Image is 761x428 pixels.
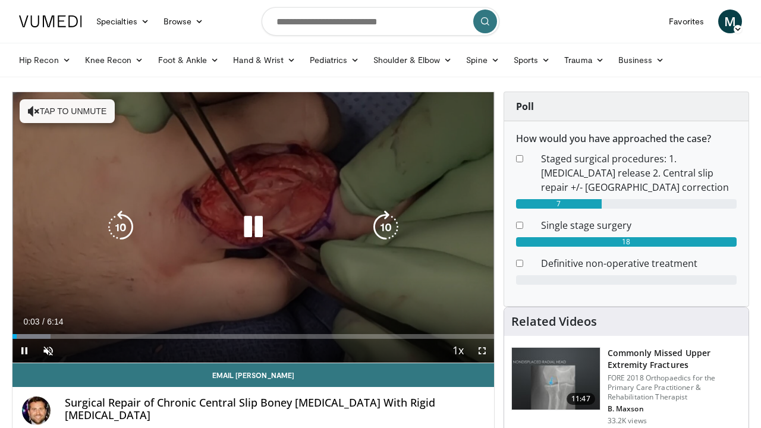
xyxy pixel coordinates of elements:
a: Foot & Ankle [151,48,227,72]
a: Browse [156,10,211,33]
img: b2c65235-e098-4cd2-ab0f-914df5e3e270.150x105_q85_crop-smart_upscale.jpg [512,348,600,410]
a: Shoulder & Elbow [366,48,459,72]
a: Email [PERSON_NAME] [12,363,494,387]
span: 6:14 [47,317,63,326]
h4: Related Videos [511,314,597,329]
button: Unmute [36,339,60,363]
a: Knee Recon [78,48,151,72]
input: Search topics, interventions [262,7,499,36]
button: Pause [12,339,36,363]
video-js: Video Player [12,92,494,363]
a: 11:47 Commonly Missed Upper Extremity Fractures FORE 2018 Orthopaedics for the Primary Care Pract... [511,347,741,426]
a: Spine [459,48,506,72]
a: Hand & Wrist [226,48,303,72]
div: 18 [516,237,737,247]
dd: Definitive non-operative treatment [532,256,746,270]
a: Pediatrics [303,48,366,72]
span: / [42,317,45,326]
a: Specialties [89,10,156,33]
button: Fullscreen [470,339,494,363]
a: Favorites [662,10,711,33]
strong: Poll [516,100,534,113]
img: Avatar [22,396,51,425]
a: Business [611,48,672,72]
img: VuMedi Logo [19,15,82,27]
a: Hip Recon [12,48,78,72]
span: 11:47 [567,393,595,405]
dd: Staged surgical procedures: 1. [MEDICAL_DATA] release 2. Central slip repair +/- [GEOGRAPHIC_DATA... [532,152,746,194]
h3: Commonly Missed Upper Extremity Fractures [608,347,741,371]
button: Playback Rate [446,339,470,363]
h6: How would you have approached the case? [516,133,737,144]
a: M [718,10,742,33]
h4: Surgical Repair of Chronic Central Slip Boney [MEDICAL_DATA] With Rigid [MEDICAL_DATA] [65,396,485,422]
span: 0:03 [23,317,39,326]
p: B. Maxson [608,404,741,414]
a: Trauma [557,48,611,72]
div: 7 [516,199,602,209]
dd: Single stage surgery [532,218,746,232]
div: Progress Bar [12,334,494,339]
p: FORE 2018 Orthopaedics for the Primary Care Practitioner & Rehabilitation Therapist [608,373,741,402]
button: Tap to unmute [20,99,115,123]
p: 33.2K views [608,416,647,426]
a: Sports [507,48,558,72]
